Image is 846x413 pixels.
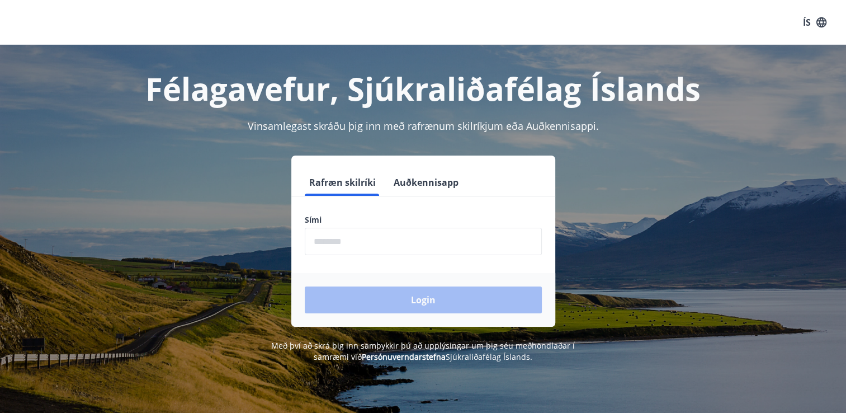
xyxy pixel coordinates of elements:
[248,119,599,133] span: Vinsamlegast skráðu þig inn með rafrænum skilríkjum eða Auðkennisappi.
[797,12,833,32] button: ÍS
[389,169,463,196] button: Auðkennisapp
[305,169,380,196] button: Rafræn skilríki
[34,67,812,110] h1: Félagavefur, Sjúkraliðafélag Íslands
[362,351,446,362] a: Persónuverndarstefna
[305,214,542,226] label: Sími
[271,340,575,362] span: Með því að skrá þig inn samþykkir þú að upplýsingar um þig séu meðhöndlaðar í samræmi við Sjúkral...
